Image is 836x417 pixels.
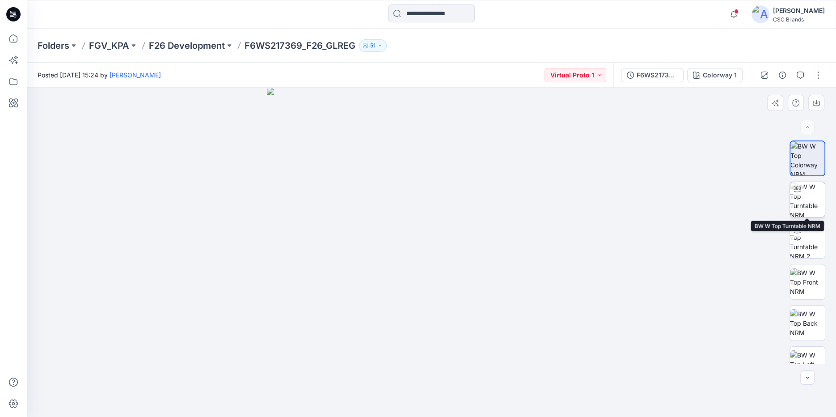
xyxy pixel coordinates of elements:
span: Posted [DATE] 15:24 by [38,70,161,80]
div: [PERSON_NAME] [773,5,825,16]
img: BW W Top Colorway NRM [790,141,824,175]
button: F6WS217369_F26_GLREG_VP1 [621,68,684,82]
img: BW W Top Turntable NRM 2 [790,223,825,258]
a: Folders [38,39,69,52]
img: avatar [752,5,769,23]
div: F6WS217369_F26_GLREG_VP1 [637,70,678,80]
button: Colorway 1 [687,68,743,82]
p: 51 [370,41,376,51]
img: BW W Top Left NRM [790,350,825,379]
div: CSC Brands [773,16,825,23]
button: 51 [359,39,387,52]
a: [PERSON_NAME] [110,71,161,79]
button: Details [775,68,790,82]
a: FGV_KPA [89,39,129,52]
img: BW W Top Front NRM [790,268,825,296]
p: F6WS217369_F26_GLREG [245,39,355,52]
img: BW W Top Back NRM [790,309,825,337]
div: Colorway 1 [703,70,737,80]
a: F26 Development [149,39,225,52]
img: eyJhbGciOiJIUzI1NiIsImtpZCI6IjAiLCJzbHQiOiJzZXMiLCJ0eXAiOiJKV1QifQ.eyJkYXRhIjp7InR5cGUiOiJzdG9yYW... [267,88,596,417]
img: BW W Top Turntable NRM [790,182,825,217]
